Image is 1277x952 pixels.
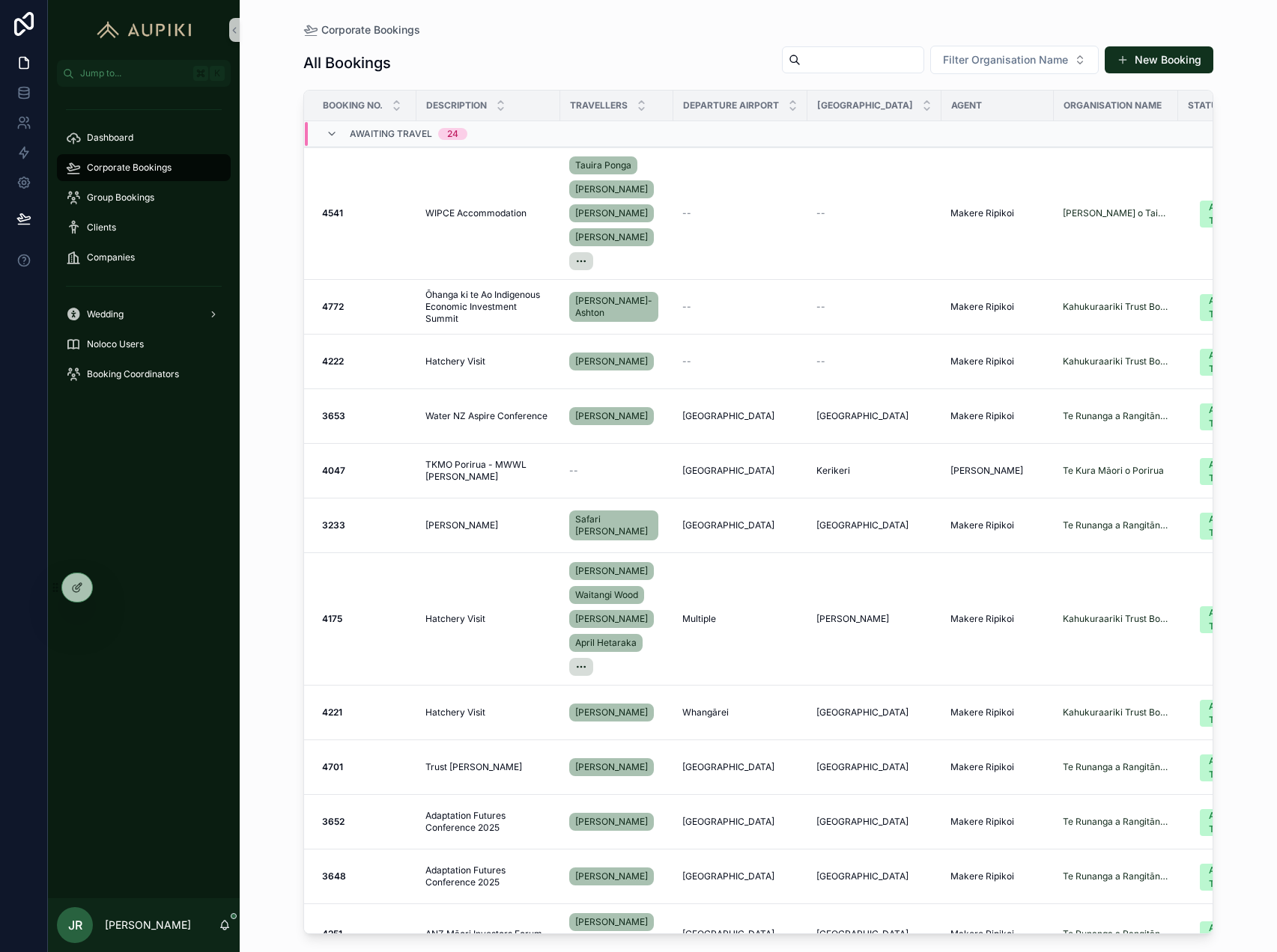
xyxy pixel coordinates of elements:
[425,410,547,422] span: Water NZ Aspire Conference
[682,465,798,477] a: [GEOGRAPHIC_DATA]
[950,816,1014,828] span: Makere Ripikoi
[950,707,1014,718] span: Makere Ripikoi
[569,465,578,477] span: --
[682,519,798,531] a: [GEOGRAPHIC_DATA]
[575,870,648,882] span: [PERSON_NAME]
[323,100,383,112] span: Booking No.
[682,928,774,940] span: [GEOGRAPHIC_DATA]
[1063,301,1169,313] a: Kahukuraariki Trust Board
[425,761,551,773] a: Trust [PERSON_NAME]
[322,761,343,772] strong: 4701
[950,519,1045,531] a: Makere Ripikoi
[425,810,551,834] a: Adaptation Futures Conference 2025
[322,207,343,219] strong: 4541
[322,301,407,313] a: 4772
[68,916,82,934] span: JR
[569,180,654,198] a: [PERSON_NAME]
[575,183,648,195] span: [PERSON_NAME]
[816,465,850,477] span: Kerikeri
[1209,458,1246,485] div: Awaiting Travel
[575,637,637,649] span: April Hetaraka
[575,707,648,718] span: [PERSON_NAME]
[1063,410,1169,422] a: Te Runanga a Rangitāne o Wairau
[569,810,664,834] a: [PERSON_NAME]
[950,301,1045,313] a: Makere Ripikoi
[682,356,798,367] a: --
[951,100,982,112] span: Agent
[1209,606,1246,633] div: Awaiting Travel
[682,207,798,219] a: --
[950,465,1023,477] span: [PERSON_NAME]
[575,231,648,243] span: [PERSON_NAME]
[816,613,932,625] a: [PERSON_NAME]
[322,465,345,476] strong: 4047
[322,761,407,773] a: 4701
[950,613,1045,625] a: Makere Ripikoi
[569,510,658,540] a: Safari [PERSON_NAME]
[1209,864,1246,891] div: Awaiting Travel
[570,100,628,112] span: Travellers
[1105,46,1213,73] button: New Booking
[322,928,407,940] a: 4251
[569,562,654,580] a: [PERSON_NAME]
[816,613,889,625] span: [PERSON_NAME]
[816,870,909,882] span: [GEOGRAPHIC_DATA]
[1064,100,1162,112] span: Organisation Name
[950,928,1045,940] a: Makere Ripikoi
[425,459,551,483] a: TKMO Porirua - MWWL [PERSON_NAME]
[682,519,774,531] span: [GEOGRAPHIC_DATA]
[1209,403,1246,430] div: Awaiting Travel
[816,761,909,773] span: [GEOGRAPHIC_DATA]
[87,132,133,144] span: Dashboard
[816,519,932,531] a: [GEOGRAPHIC_DATA]
[57,361,231,388] a: Booking Coordinators
[950,465,1045,477] a: [PERSON_NAME]
[57,331,231,358] a: Noloco Users
[322,613,342,624] strong: 4175
[950,928,1014,940] span: Makere Ripikoi
[569,292,658,322] a: [PERSON_NAME]-Ashton
[682,816,774,828] span: [GEOGRAPHIC_DATA]
[682,465,774,477] span: [GEOGRAPHIC_DATA]
[425,356,551,367] a: Hatchery Visit
[930,46,1099,74] button: Select Button
[575,295,652,319] span: [PERSON_NAME]-Ashton
[1209,294,1246,321] div: Awaiting Travel
[682,613,716,625] span: Multiple
[57,124,231,151] a: Dashboard
[1063,928,1169,940] a: Te Runanga a Rangitāne o Wairau
[682,928,798,940] a: [GEOGRAPHIC_DATA]
[816,410,932,422] a: [GEOGRAPHIC_DATA]
[1063,816,1169,828] a: Te Runanga a Rangitāne o Wairau
[1063,761,1169,773] a: Te Runanga a Rangitāne o Wairau
[569,353,654,370] a: [PERSON_NAME]
[87,222,116,234] span: Clients
[87,368,179,380] span: Booking Coordinators
[322,928,342,939] strong: 4251
[569,204,654,222] a: [PERSON_NAME]
[322,301,344,312] strong: 4772
[425,207,527,219] span: WIPCE Accommodation
[425,707,485,718] span: Hatchery Visit
[1063,613,1169,625] span: Kahukuraariki Trust Board
[87,251,135,263] span: Companies
[1063,465,1164,477] span: Te Kura Māori o Porirua
[87,162,172,174] span: Corporate Bookings
[1209,201,1246,228] div: Awaiting Travel
[322,519,345,531] strong: 3233
[1063,519,1169,531] a: Te Runanga a Rangitāne o Wairau
[1209,700,1246,727] div: Awaiting Travel
[425,928,551,940] a: ANZ Māori Investors Forum
[57,60,231,87] button: Jump to...K
[211,67,223,79] span: K
[569,507,664,543] a: Safari [PERSON_NAME]
[1063,707,1169,718] a: Kahukuraariki Trust Board
[1209,754,1246,781] div: Awaiting Travel
[57,214,231,241] a: Clients
[569,758,654,776] a: [PERSON_NAME]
